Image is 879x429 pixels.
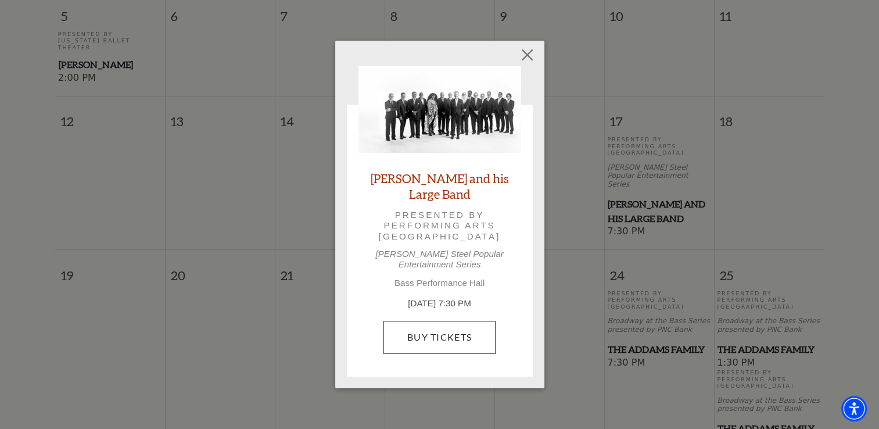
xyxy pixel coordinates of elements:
[841,396,867,421] div: Accessibility Menu
[358,249,521,270] p: [PERSON_NAME] Steel Popular Entertainment Series
[375,210,505,242] p: Presented by Performing Arts [GEOGRAPHIC_DATA]
[358,170,521,202] a: [PERSON_NAME] and his Large Band
[516,44,538,66] button: Close
[358,297,521,310] p: [DATE] 7:30 PM
[358,278,521,288] p: Bass Performance Hall
[383,321,496,353] a: Buy Tickets
[358,66,521,153] img: Lyle Lovett and his Large Band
